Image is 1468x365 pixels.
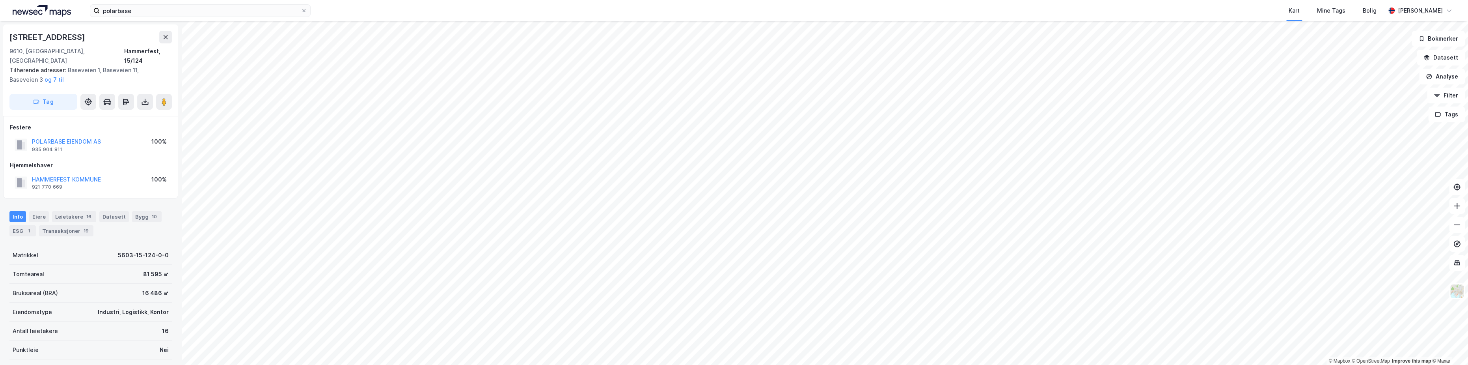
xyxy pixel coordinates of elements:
[13,5,71,17] img: logo.a4113a55bc3d86da70a041830d287a7e.svg
[1289,6,1300,15] div: Kart
[9,67,68,73] span: Tilhørende adresser:
[32,146,62,153] div: 935 904 811
[10,161,171,170] div: Hjemmelshaver
[1449,284,1464,299] img: Z
[25,227,33,235] div: 1
[1392,358,1431,364] a: Improve this map
[98,307,169,317] div: Industri, Logistikk, Kontor
[13,270,44,279] div: Tomteareal
[118,251,169,260] div: 5603-15-124-0-0
[1417,50,1465,66] button: Datasett
[13,251,38,260] div: Matrikkel
[85,213,93,221] div: 16
[1419,69,1465,84] button: Analyse
[142,288,169,298] div: 16 486 ㎡
[151,137,167,146] div: 100%
[1429,327,1468,365] iframe: Chat Widget
[124,47,172,66] div: Hammerfest, 15/124
[150,213,158,221] div: 10
[9,31,87,43] div: [STREET_ADDRESS]
[13,307,52,317] div: Eiendomstype
[100,5,301,17] input: Søk på adresse, matrikkel, gårdeiere, leietakere eller personer
[9,47,124,66] div: 9610, [GEOGRAPHIC_DATA], [GEOGRAPHIC_DATA]
[1398,6,1443,15] div: [PERSON_NAME]
[32,184,62,190] div: 921 770 669
[9,211,26,222] div: Info
[1412,31,1465,47] button: Bokmerker
[82,227,90,235] div: 19
[1328,358,1350,364] a: Mapbox
[1427,88,1465,103] button: Filter
[13,326,58,336] div: Antall leietakere
[1428,107,1465,122] button: Tags
[99,211,129,222] div: Datasett
[1317,6,1345,15] div: Mine Tags
[9,66,166,84] div: Baseveien 1, Baseveien 11, Baseveien 3
[13,345,39,355] div: Punktleie
[160,345,169,355] div: Nei
[132,211,162,222] div: Bygg
[52,211,96,222] div: Leietakere
[39,225,93,236] div: Transaksjoner
[1363,6,1377,15] div: Bolig
[1352,358,1390,364] a: OpenStreetMap
[13,288,58,298] div: Bruksareal (BRA)
[9,94,77,110] button: Tag
[143,270,169,279] div: 81 595 ㎡
[151,175,167,184] div: 100%
[162,326,169,336] div: 16
[10,123,171,132] div: Festere
[9,225,36,236] div: ESG
[29,211,49,222] div: Eiere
